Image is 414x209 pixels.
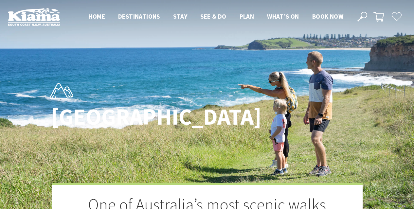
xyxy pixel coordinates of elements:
[173,12,188,20] span: Stay
[200,12,226,20] span: See & Do
[240,12,254,20] span: Plan
[267,12,299,20] span: What’s On
[82,11,350,22] nav: Main Menu
[312,12,343,20] span: Book now
[8,8,60,26] img: Kiama Logo
[118,12,160,20] span: Destinations
[88,12,105,20] span: Home
[51,104,236,130] h1: [GEOGRAPHIC_DATA]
